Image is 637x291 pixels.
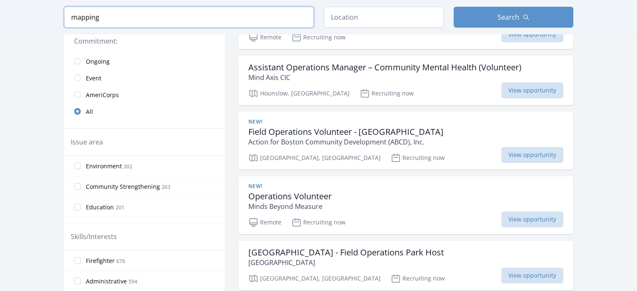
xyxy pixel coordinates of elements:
[238,241,573,290] a: [GEOGRAPHIC_DATA] - Field Operations Park Host [GEOGRAPHIC_DATA] [GEOGRAPHIC_DATA], [GEOGRAPHIC_D...
[454,7,573,28] button: Search
[116,204,124,211] span: 201
[248,127,444,137] h3: Field Operations Volunteer - [GEOGRAPHIC_DATA]
[248,247,444,258] h3: [GEOGRAPHIC_DATA] - Field Operations Park Host
[129,278,137,285] span: 594
[248,62,521,72] h3: Assistant Operations Manager – Community Mental Health (Volunteer)
[248,258,444,268] p: [GEOGRAPHIC_DATA]
[64,70,225,86] a: Event
[86,91,119,99] span: AmeriCorps
[248,137,444,147] p: Action for Boston Community Development (ABCD), Inc.
[248,183,263,190] span: New!
[74,278,81,284] input: Administrative 594
[86,183,160,191] span: Community Strengthening
[71,137,103,147] legend: Issue area
[64,86,225,103] a: AmeriCorps
[86,257,115,265] span: Firefighter
[248,88,350,98] p: Hounslow, [GEOGRAPHIC_DATA]
[238,112,573,170] a: New! Field Operations Volunteer - [GEOGRAPHIC_DATA] Action for Boston Community Development (ABCD...
[116,258,125,265] span: 676
[324,7,444,28] input: Location
[86,57,110,66] span: Ongoing
[86,162,122,170] span: Environment
[64,7,314,28] input: Keyword
[248,191,332,201] h3: Operations Volunteer
[248,273,381,283] p: [GEOGRAPHIC_DATA], [GEOGRAPHIC_DATA]
[501,26,563,42] span: View opportunity
[501,147,563,163] span: View opportunity
[74,203,81,210] input: Education 201
[391,153,445,163] p: Recruiting now
[238,176,573,234] a: New! Operations Volunteer Minds Beyond Measure Remote Recruiting now View opportunity
[124,163,132,170] span: 302
[291,217,346,227] p: Recruiting now
[501,211,563,227] span: View opportunity
[74,36,215,46] legend: Commitment:
[74,162,81,169] input: Environment 302
[64,53,225,70] a: Ongoing
[248,72,521,82] p: Mind Axis CIC
[238,56,573,105] a: Assistant Operations Manager – Community Mental Health (Volunteer) Mind Axis CIC Hounslow, [GEOGR...
[248,32,281,42] p: Remote
[501,82,563,98] span: View opportunity
[86,74,101,82] span: Event
[248,201,332,211] p: Minds Beyond Measure
[74,257,81,264] input: Firefighter 676
[74,183,81,190] input: Community Strengthening 263
[86,108,93,116] span: All
[86,277,127,286] span: Administrative
[248,153,381,163] p: [GEOGRAPHIC_DATA], [GEOGRAPHIC_DATA]
[498,12,519,22] span: Search
[64,103,225,120] a: All
[86,203,114,211] span: Education
[360,88,414,98] p: Recruiting now
[71,232,117,242] legend: Skills/Interests
[162,183,170,191] span: 263
[248,217,281,227] p: Remote
[248,118,263,125] span: New!
[501,268,563,283] span: View opportunity
[291,32,346,42] p: Recruiting now
[391,273,445,283] p: Recruiting now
